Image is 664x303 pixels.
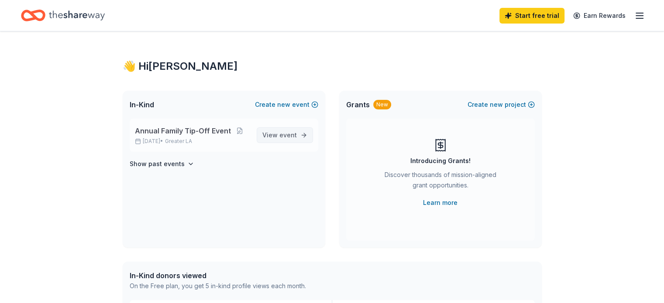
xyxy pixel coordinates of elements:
[381,170,500,194] div: Discover thousands of mission-aligned grant opportunities.
[257,127,313,143] a: View event
[21,5,105,26] a: Home
[423,197,458,208] a: Learn more
[135,126,231,136] span: Annual Family Tip-Off Event
[130,159,185,169] h4: Show past events
[135,138,250,145] p: [DATE] •
[277,99,290,110] span: new
[279,131,297,139] span: event
[130,270,306,281] div: In-Kind donors viewed
[568,8,631,24] a: Earn Rewards
[410,156,471,166] div: Introducing Grants!
[499,8,564,24] a: Start free trial
[255,99,318,110] button: Createnewevent
[165,138,192,145] span: Greater LA
[346,99,370,110] span: Grants
[468,99,535,110] button: Createnewproject
[373,100,391,109] div: New
[123,59,542,73] div: 👋 Hi [PERSON_NAME]
[130,99,154,110] span: In-Kind
[130,159,194,169] button: Show past events
[130,281,306,291] div: On the Free plan, you get 5 in-kind profile views each month.
[262,130,297,140] span: View
[490,99,503,110] span: new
